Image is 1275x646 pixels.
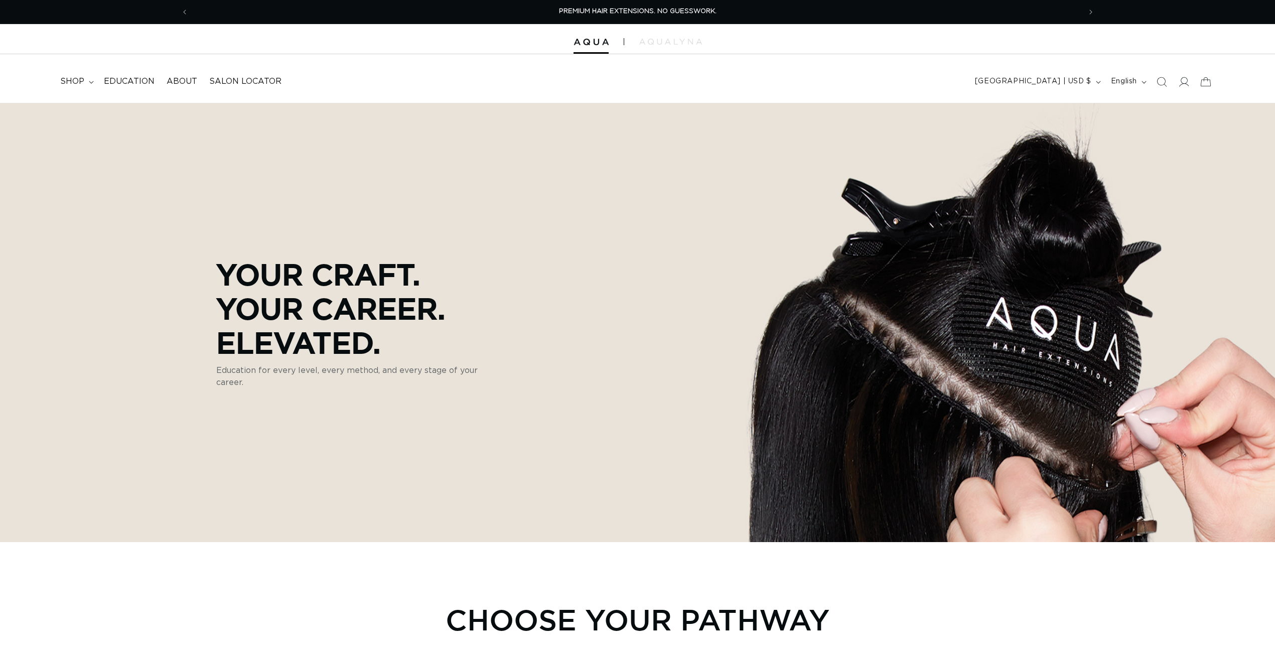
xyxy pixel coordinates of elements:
span: About [167,76,197,87]
summary: shop [54,70,98,93]
span: PREMIUM HAIR EXTENSIONS. NO GUESSWORK. [559,8,717,15]
button: Next announcement [1080,3,1102,22]
a: About [161,70,203,93]
span: shop [60,76,84,87]
button: English [1105,72,1151,91]
p: Education for every level, every method, and every stage of your career. [216,364,502,389]
p: Choose Your Pathway [446,602,830,636]
summary: Search [1151,71,1173,93]
span: English [1111,76,1137,87]
a: Salon Locator [203,70,288,93]
span: Education [104,76,155,87]
img: Aqua Hair Extensions [574,39,609,46]
a: Education [98,70,161,93]
span: Salon Locator [209,76,281,87]
button: [GEOGRAPHIC_DATA] | USD $ [969,72,1105,91]
span: [GEOGRAPHIC_DATA] | USD $ [975,76,1091,87]
button: Previous announcement [174,3,196,22]
img: aqualyna.com [639,39,702,45]
p: Your Craft. Your Career. Elevated. [216,257,502,359]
